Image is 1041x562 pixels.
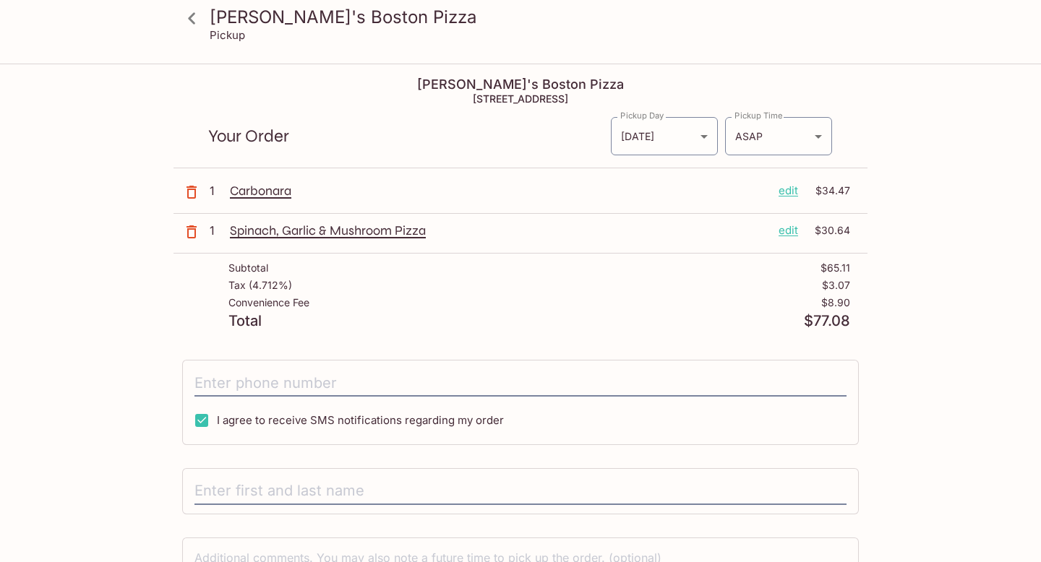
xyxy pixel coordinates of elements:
p: Convenience Fee [228,297,309,308]
p: $3.07 [822,280,850,291]
p: Pickup [210,28,245,42]
p: edit [779,183,798,199]
h5: [STREET_ADDRESS] [173,92,867,105]
span: I agree to receive SMS notifications regarding my order [217,413,504,427]
p: Your Order [208,129,610,143]
p: Tax ( 4.712% ) [228,280,292,291]
input: Enter first and last name [194,477,847,505]
p: Carbonara [230,183,767,199]
div: ASAP [725,117,832,155]
div: [DATE] [611,117,718,155]
p: Spinach, Garlic & Mushroom Pizza [230,222,767,238]
label: Pickup Day [620,110,664,121]
p: edit [779,222,798,238]
p: $77.08 [804,314,850,328]
p: Total [228,314,262,328]
input: Enter phone number [194,369,847,397]
p: 1 [210,222,224,238]
p: $34.47 [807,183,850,199]
p: $8.90 [821,297,850,308]
p: Subtotal [228,262,268,274]
p: $30.64 [807,222,850,238]
p: 1 [210,183,224,199]
h4: [PERSON_NAME]'s Boston Pizza [173,77,867,92]
p: $65.11 [821,262,850,274]
label: Pickup Time [734,110,783,121]
h3: [PERSON_NAME]'s Boston Pizza [210,6,856,28]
